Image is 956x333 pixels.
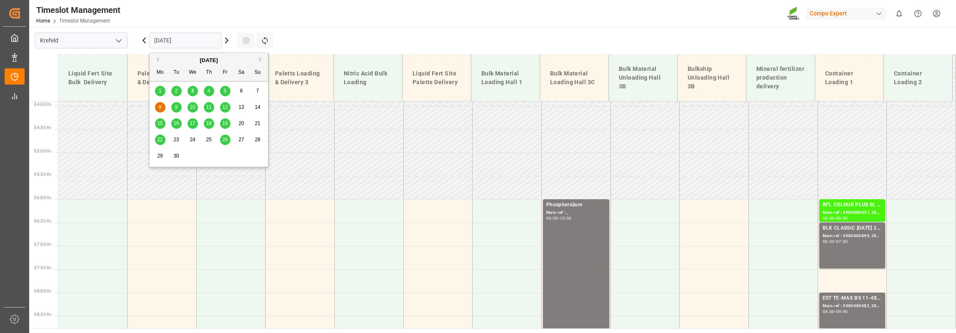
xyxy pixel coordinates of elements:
span: 2 [175,88,178,94]
div: 06:00 [823,216,835,220]
div: Choose Thursday, September 4th, 2025 [204,86,214,96]
div: 13:00 [560,216,572,220]
span: 17 [190,120,195,126]
span: 9 [175,104,178,110]
div: Choose Monday, September 1st, 2025 [155,86,165,96]
button: Help Center [908,4,927,23]
div: We [188,68,198,78]
div: Paletts Loading & Delivery 1 [134,66,189,90]
div: Main ref : 4500000537, 2000000442 [823,209,882,216]
div: Bulk Material Unloading Hall 3B [616,61,671,94]
div: 09:00 [836,310,848,313]
span: 14 [255,104,260,110]
span: 28 [255,137,260,143]
span: 5 [224,88,227,94]
span: 26 [222,137,228,143]
div: Nitric Acid Bulk Loading [340,66,395,90]
div: Choose Wednesday, September 24th, 2025 [188,135,198,145]
span: 19 [222,120,228,126]
div: - [558,216,560,220]
span: 29 [157,153,163,159]
div: - [834,310,836,313]
div: Choose Tuesday, September 16th, 2025 [171,118,182,129]
div: Timeslot Management [36,4,120,16]
div: Choose Monday, September 8th, 2025 [155,102,165,113]
div: 06:30 [823,240,835,243]
span: 7 [256,88,259,94]
span: 12 [222,104,228,110]
span: 13 [238,104,244,110]
span: 06:00 Hr [34,195,51,200]
button: show 0 new notifications [890,4,908,23]
span: 16 [173,120,179,126]
div: Choose Saturday, September 27th, 2025 [236,135,247,145]
span: 08:00 Hr [34,289,51,293]
span: 07:30 Hr [34,265,51,270]
div: Choose Monday, September 15th, 2025 [155,118,165,129]
div: Bulkship Unloading Hall 3B [684,61,739,94]
span: 04:30 Hr [34,125,51,130]
input: Type to search/select [35,33,128,48]
span: 27 [238,137,244,143]
div: Choose Tuesday, September 30th, 2025 [171,151,182,161]
div: Choose Wednesday, September 17th, 2025 [188,118,198,129]
div: Choose Tuesday, September 2nd, 2025 [171,86,182,96]
span: 22 [157,137,163,143]
div: Choose Sunday, September 14th, 2025 [253,102,263,113]
div: - [834,216,836,220]
div: Choose Sunday, September 28th, 2025 [253,135,263,145]
div: Choose Tuesday, September 9th, 2025 [171,102,182,113]
img: Screenshot%202023-09-29%20at%2010.02.21.png_1712312052.png [787,6,801,21]
div: Choose Tuesday, September 23rd, 2025 [171,135,182,145]
div: Choose Sunday, September 21st, 2025 [253,118,263,129]
div: Phosphorsäure [546,201,606,209]
div: BLK CLASSIC [DATE] 25kg (x42) INT [823,224,882,233]
div: Bulk Material Loading Hall 1 [478,66,533,90]
div: Tu [171,68,182,78]
span: 10 [190,104,195,110]
span: 8 [159,104,162,110]
div: 07:30 [836,240,848,243]
div: Main ref : 4500000899, 2000000815 [823,233,882,240]
span: 25 [206,137,211,143]
div: Liquid Fert Site Paletts Delivery [409,66,464,90]
div: Choose Thursday, September 25th, 2025 [204,135,214,145]
div: 08:00 [823,310,835,313]
div: EST TE-MAX BS 11-48 20kg (x56) INT [823,294,882,303]
span: 21 [255,120,260,126]
div: Choose Monday, September 22nd, 2025 [155,135,165,145]
span: 07:00 Hr [34,242,51,247]
span: 08:30 Hr [34,312,51,317]
a: Home [36,18,50,24]
input: DD.MM.YYYY [149,33,222,48]
div: 06:30 [836,216,848,220]
button: open menu [112,34,125,47]
div: Choose Thursday, September 11th, 2025 [204,102,214,113]
div: Mineral fertilizer production delivery [753,61,808,94]
button: Compo Expert [806,5,890,21]
span: 11 [206,104,211,110]
div: Sa [236,68,247,78]
div: Fr [220,68,230,78]
div: Choose Wednesday, September 10th, 2025 [188,102,198,113]
button: Previous Month [154,57,159,62]
div: Choose Thursday, September 18th, 2025 [204,118,214,129]
span: 15 [157,120,163,126]
div: 06:00 [546,216,558,220]
div: Liquid Fert Site Bulk Delivery [65,66,120,90]
div: Choose Wednesday, September 3rd, 2025 [188,86,198,96]
div: Compo Expert [806,8,886,20]
div: - [834,240,836,243]
span: 20 [238,120,244,126]
div: Choose Friday, September 12th, 2025 [220,102,230,113]
div: Choose Saturday, September 6th, 2025 [236,86,247,96]
span: 3 [191,88,194,94]
div: Su [253,68,263,78]
span: 6 [240,88,243,94]
div: Container Loading 2 [891,66,946,90]
div: Bulk Material Loading Hall 3C [547,66,602,90]
span: 30 [173,153,179,159]
span: 4 [208,88,210,94]
span: 05:00 Hr [34,149,51,153]
div: Main ref : , [546,209,606,216]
